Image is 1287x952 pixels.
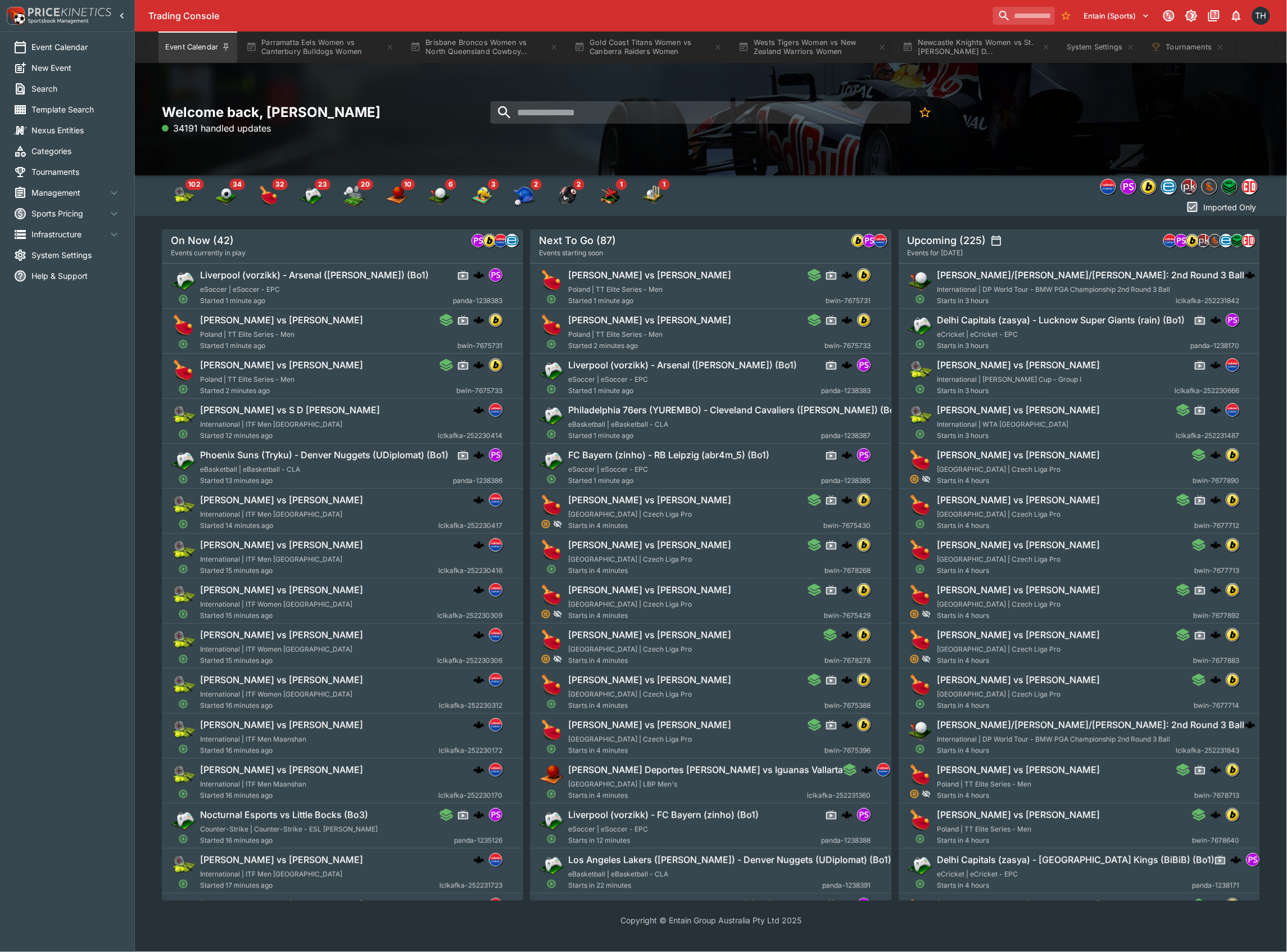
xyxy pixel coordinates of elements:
span: lclkafka-252231360 [807,790,871,801]
img: lclkafka.png [490,674,502,686]
button: No Bookmarks [1057,7,1075,25]
span: bwin-7678278 [824,655,871,666]
img: logo-cerberus.svg [473,359,484,371]
span: bwin-7677890 [1193,475,1239,486]
img: esports.png [171,448,196,473]
img: bwin.png [852,234,864,247]
h6: [PERSON_NAME]/[PERSON_NAME]/[PERSON_NAME]: 2nd Round 3 Ball [937,269,1244,281]
img: bwin.png [858,674,870,686]
h6: [PERSON_NAME] vs [PERSON_NAME] [200,494,363,506]
div: Volleyball [471,184,493,207]
h6: [PERSON_NAME] vs [PERSON_NAME] [568,314,731,326]
img: esports.png [171,808,196,833]
img: logo-cerberus.svg [841,314,853,326]
img: pricekinetics.png [1198,234,1210,247]
img: pandascore.png [858,449,870,461]
img: tennis.png [171,403,196,428]
h6: [PERSON_NAME] vs [PERSON_NAME] [937,809,1100,821]
img: logo-cerberus.svg [473,629,484,640]
img: bwin.png [1226,674,1239,686]
h6: [PERSON_NAME] vs [PERSON_NAME] [200,674,363,686]
img: logo-cerberus.svg [1210,314,1221,326]
img: golf.png [908,718,932,743]
button: Connected to PK [1159,6,1179,26]
img: bwin.png [858,629,870,641]
img: pricekinetics.png [1182,179,1197,194]
img: badminton [343,184,365,207]
img: tennis.png [171,628,196,653]
img: esports.png [539,808,564,833]
img: pandascore.png [863,234,876,247]
img: soccer [215,184,237,207]
img: tennis.png [171,583,196,608]
h6: [PERSON_NAME] vs [PERSON_NAME] [200,854,363,866]
img: logo-cerberus.svg [841,269,853,281]
h6: [PERSON_NAME] vs [PERSON_NAME] [568,674,731,686]
img: esports.png [908,313,932,338]
button: Tournaments [1144,31,1231,63]
div: lclkafka [1100,179,1116,195]
h6: Delhi Capitals (zasya) - [GEOGRAPHIC_DATA] Kings (BiBiB) (Bo1) [937,854,1215,866]
h6: [PERSON_NAME] vs S D [PERSON_NAME] [200,404,380,416]
img: bwin.png [858,494,870,506]
img: nrl.png [1222,179,1237,194]
img: logo-cerberus.svg [1244,269,1256,281]
img: basketball.png [539,763,564,788]
img: bwin.png [1186,234,1199,247]
img: lclkafka.png [490,854,502,866]
img: table_tennis.png [908,898,932,923]
h6: [PERSON_NAME] vs [PERSON_NAME] [200,314,363,326]
img: esports.png [539,358,564,383]
img: logo-cerberus.svg [841,719,853,730]
div: pricekinetics [1181,179,1197,195]
button: Select Tenant [1077,7,1157,25]
h6: [PERSON_NAME] vs [PERSON_NAME] [568,629,731,641]
img: tennis.png [171,538,196,563]
span: bwin-7675396 [824,745,871,756]
img: logo-cerberus.svg [1230,854,1241,865]
span: 3 [488,179,499,190]
img: logo-cerberus.svg [841,629,853,640]
img: table_tennis.png [539,583,564,608]
img: lclkafka.png [490,719,502,731]
button: Event Calendar [158,31,237,63]
img: bwin.png [1226,539,1239,551]
span: 1 [659,179,670,190]
img: lclkafka.png [1164,234,1176,247]
span: lclkafka-252230312 [439,700,502,711]
h6: [PERSON_NAME] vs [PERSON_NAME] [200,539,363,551]
div: Baseball [514,184,536,207]
span: lclkafka-252230172 [439,745,502,756]
img: logo-cerberus.svg [1244,719,1256,730]
span: panda-1238383 [453,295,502,306]
img: logo-cerberus.svg [473,809,484,820]
span: bwin-7675429 [824,610,871,621]
h6: [PERSON_NAME] vs [PERSON_NAME] [568,539,731,551]
img: championdata.png [1243,234,1255,247]
img: bwin.png [1226,494,1239,506]
img: tennis [172,184,194,207]
img: pandascore.png [490,809,502,821]
button: Wests Tigers Women vs New Zealand Warriors Women [732,31,894,63]
span: bwin-7675731 [826,295,871,306]
img: pandascore.png [1226,314,1239,326]
span: lclkafka-252230170 [438,790,502,801]
span: 23 [315,179,330,190]
img: table_tennis.png [539,673,564,698]
img: lclkafka.png [490,404,502,416]
button: Parramatta Eels Women vs Canterbury Bulldogs Women [239,31,401,63]
h6: [PERSON_NAME] vs [PERSON_NAME] [937,449,1100,461]
img: table_tennis.png [539,493,564,518]
img: lclkafka.png [490,764,502,776]
img: sportingsolutions.jpeg [1202,179,1217,194]
img: logo-cerberus.svg [1210,404,1221,416]
img: logo-cerberus.svg [1210,539,1221,551]
img: logo-cerberus.svg [841,449,853,461]
h6: [PERSON_NAME] vs [PERSON_NAME] [568,494,731,506]
div: Table Tennis [257,184,280,207]
img: table_tennis.png [539,628,564,653]
img: golf [428,184,451,207]
h6: [PERSON_NAME] vs [PERSON_NAME] [568,584,731,596]
img: lclkafka.png [490,539,502,551]
img: logo-cerberus.svg [473,494,484,506]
